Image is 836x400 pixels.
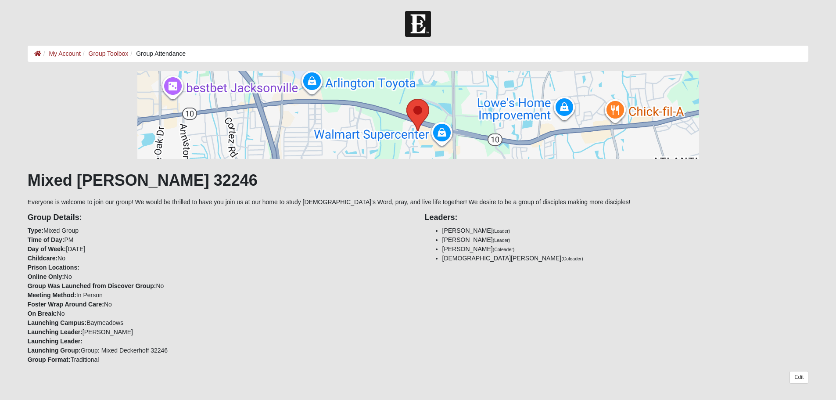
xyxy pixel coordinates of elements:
[28,347,81,354] strong: Launching Group:
[89,50,129,57] a: Group Toolbox
[28,292,76,299] strong: Meeting Method:
[425,213,809,223] h4: Leaders:
[28,310,57,317] strong: On Break:
[28,236,65,243] strong: Time of Day:
[28,213,412,223] h4: Group Details:
[28,245,66,252] strong: Day of Week:
[493,247,515,252] small: (Coleader)
[442,254,809,263] li: [DEMOGRAPHIC_DATA][PERSON_NAME]
[28,255,57,262] strong: Childcare:
[128,49,186,58] li: Group Attendance
[442,245,809,254] li: [PERSON_NAME]
[28,171,809,190] h1: Mixed [PERSON_NAME] 32246
[561,256,583,261] small: (Coleader)
[28,273,64,280] strong: Online Only:
[21,207,418,364] div: Mixed Group PM [DATE] No No No In Person No No Baymeadows [PERSON_NAME] Group: Mixed Deckerhoff 3...
[28,338,83,345] strong: Launching Leader:
[28,264,79,271] strong: Prison Locations:
[28,282,156,289] strong: Group Was Launched from Discover Group:
[442,226,809,235] li: [PERSON_NAME]
[49,50,80,57] a: My Account
[493,228,510,234] small: (Leader)
[28,319,87,326] strong: Launching Campus:
[405,11,431,37] img: Church of Eleven22 Logo
[493,238,510,243] small: (Leader)
[789,371,808,384] a: Edit
[28,356,71,363] strong: Group Format:
[28,328,83,335] strong: Launching Leader:
[28,301,104,308] strong: Foster Wrap Around Care:
[28,227,43,234] strong: Type:
[442,235,809,245] li: [PERSON_NAME]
